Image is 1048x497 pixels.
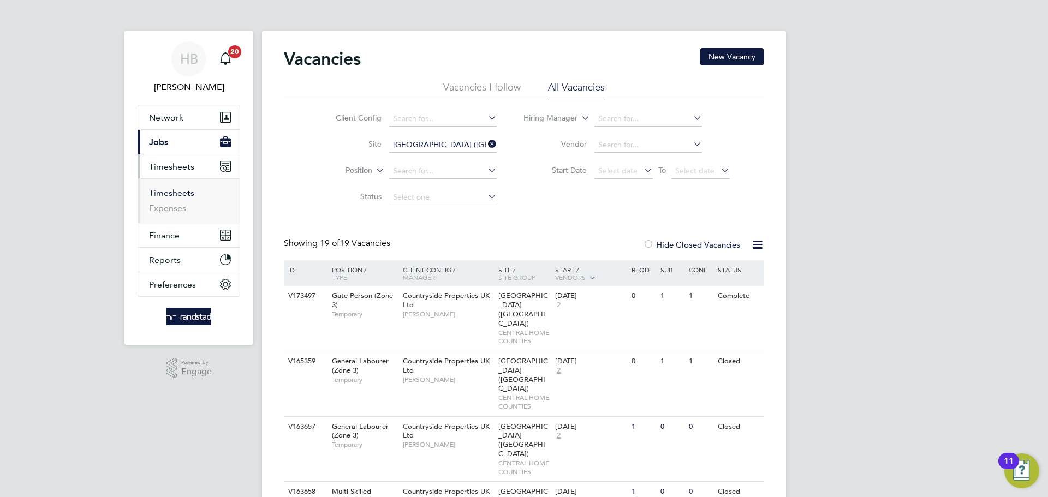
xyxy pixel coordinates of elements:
a: 20 [215,41,236,76]
span: Preferences [149,279,196,290]
a: Expenses [149,203,186,213]
label: Vendor [524,139,587,149]
label: Site [319,139,382,149]
div: [DATE] [555,291,626,301]
input: Select one [389,190,497,205]
span: Temporary [332,310,397,319]
button: Preferences [138,272,240,296]
span: To [655,163,669,177]
div: Client Config / [400,260,496,286]
span: [PERSON_NAME] [403,375,493,384]
nav: Main navigation [124,31,253,345]
button: Reports [138,248,240,272]
span: Reports [149,255,181,265]
div: [DATE] [555,357,626,366]
label: Hide Closed Vacancies [643,239,740,250]
div: [DATE] [555,422,626,432]
label: Client Config [319,113,382,123]
div: Complete [715,286,763,306]
div: 0 [629,351,657,372]
div: ID [285,260,324,279]
span: 2 [555,301,562,310]
span: Finance [149,230,180,241]
span: Jobs [149,137,168,147]
span: Timesheets [149,161,194,172]
span: Gate Person (Zone 3) [332,291,393,309]
div: Closed [715,351,763,372]
span: [GEOGRAPHIC_DATA] ([GEOGRAPHIC_DATA]) [498,356,548,393]
span: Temporary [332,440,397,449]
div: Site / [496,260,553,286]
div: 1 [686,351,714,372]
div: 0 [686,417,714,437]
div: V165359 [285,351,324,372]
div: Closed [715,417,763,437]
span: CENTRAL HOME COUNTIES [498,328,550,345]
div: 0 [658,417,686,437]
li: All Vacancies [548,81,605,100]
div: Showing [284,238,392,249]
button: Timesheets [138,154,240,178]
li: Vacancies I follow [443,81,521,100]
div: Timesheets [138,178,240,223]
label: Start Date [524,165,587,175]
a: Go to home page [138,308,240,325]
h2: Vacancies [284,48,361,70]
div: Sub [658,260,686,279]
div: Status [715,260,763,279]
label: Position [309,165,372,176]
div: Reqd [629,260,657,279]
span: 19 of [320,238,340,249]
span: Engage [181,367,212,376]
div: [DATE] [555,487,626,496]
div: 1 [629,417,657,437]
label: Status [319,191,382,201]
label: Hiring Manager [515,113,577,124]
span: Site Group [498,273,535,282]
span: 2 [555,366,562,375]
span: 19 Vacancies [320,238,390,249]
span: HB [180,52,198,66]
a: Powered byEngage [166,358,212,379]
button: Network [138,105,240,129]
div: V163657 [285,417,324,437]
span: Countryside Properties UK Ltd [403,422,490,440]
span: Temporary [332,375,397,384]
span: Powered by [181,358,212,367]
button: New Vacancy [700,48,764,65]
span: [PERSON_NAME] [403,440,493,449]
span: Network [149,112,183,123]
input: Search for... [389,111,497,127]
div: 1 [658,351,686,372]
span: Type [332,273,347,282]
img: randstad-logo-retina.png [166,308,212,325]
span: General Labourer (Zone 3) [332,356,389,375]
a: HB[PERSON_NAME] [138,41,240,94]
button: Jobs [138,130,240,154]
span: CENTRAL HOME COUNTIES [498,459,550,476]
span: Manager [403,273,435,282]
span: 2 [555,431,562,440]
span: 20 [228,45,241,58]
a: Timesheets [149,188,194,198]
span: [GEOGRAPHIC_DATA] ([GEOGRAPHIC_DATA]) [498,291,548,328]
div: V173497 [285,286,324,306]
span: [PERSON_NAME] [403,310,493,319]
span: General Labourer (Zone 3) [332,422,389,440]
input: Search for... [594,111,702,127]
span: [GEOGRAPHIC_DATA] ([GEOGRAPHIC_DATA]) [498,422,548,459]
div: 0 [629,286,657,306]
span: Select date [675,166,714,176]
div: Start / [552,260,629,288]
span: CENTRAL HOME COUNTIES [498,393,550,410]
div: 11 [1004,461,1014,475]
div: 1 [686,286,714,306]
span: Vendors [555,273,586,282]
div: Position / [324,260,400,286]
button: Finance [138,223,240,247]
input: Search for... [594,137,702,153]
span: Hela Baker [138,81,240,94]
input: Search for... [389,164,497,179]
span: Select date [598,166,638,176]
span: Countryside Properties UK Ltd [403,356,490,375]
